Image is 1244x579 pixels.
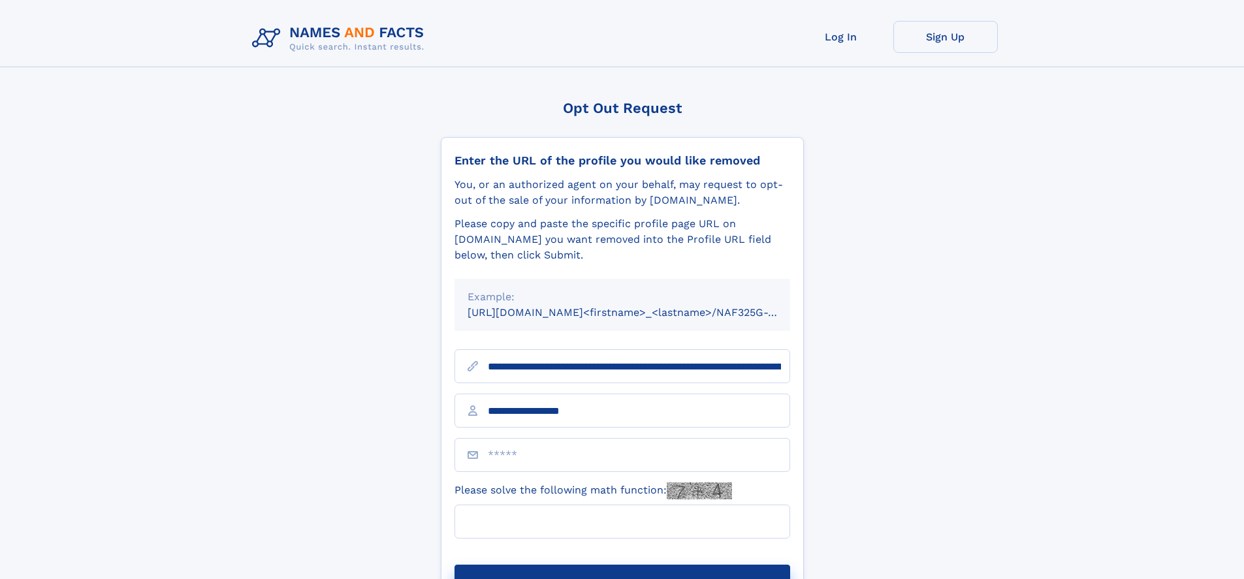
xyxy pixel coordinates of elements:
[468,289,777,305] div: Example:
[789,21,893,53] a: Log In
[247,21,435,56] img: Logo Names and Facts
[893,21,998,53] a: Sign Up
[455,153,790,168] div: Enter the URL of the profile you would like removed
[455,482,732,499] label: Please solve the following math function:
[455,177,790,208] div: You, or an authorized agent on your behalf, may request to opt-out of the sale of your informatio...
[441,100,804,116] div: Opt Out Request
[455,216,790,263] div: Please copy and paste the specific profile page URL on [DOMAIN_NAME] you want removed into the Pr...
[468,306,815,319] small: [URL][DOMAIN_NAME]<firstname>_<lastname>/NAF325G-xxxxxxxx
